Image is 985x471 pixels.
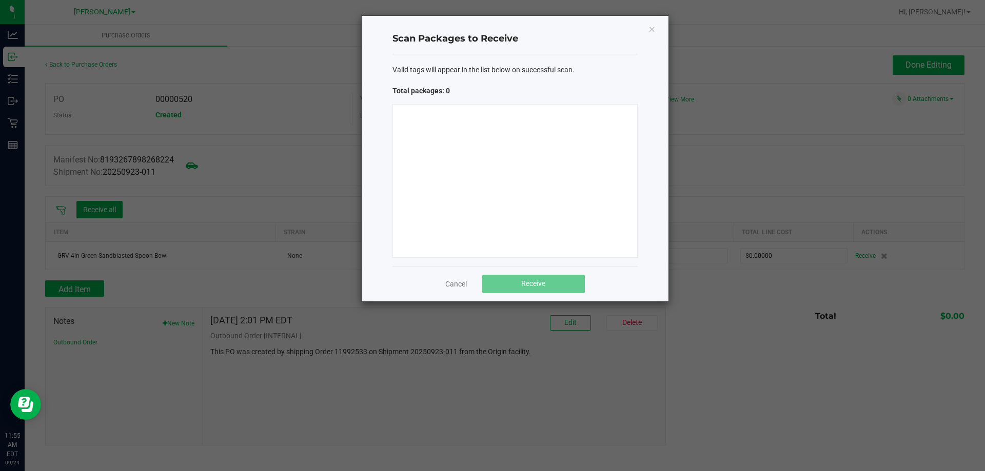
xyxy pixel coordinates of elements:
[10,389,41,420] iframe: Resource center
[392,65,575,75] span: Valid tags will appear in the list below on successful scan.
[648,23,656,35] button: Close
[521,279,545,288] span: Receive
[445,279,467,289] a: Cancel
[482,275,585,293] button: Receive
[392,86,515,96] span: Total packages: 0
[392,32,638,46] h4: Scan Packages to Receive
